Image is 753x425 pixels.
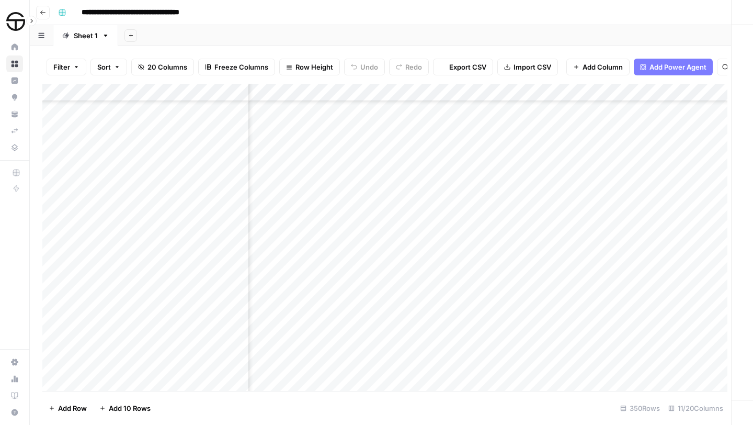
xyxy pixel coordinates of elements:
a: Data Library [6,139,23,156]
span: Freeze Columns [214,62,268,72]
a: Settings [6,354,23,371]
a: Syncs [6,122,23,139]
img: SimpleTire Logo [6,12,25,31]
button: Add 10 Rows [93,400,157,417]
span: 20 Columns [147,62,187,72]
a: Insights [6,72,23,89]
span: Filter [53,62,70,72]
a: Opportunities [6,89,23,106]
a: Home [6,39,23,55]
div: Sheet 1 [74,30,98,41]
button: Help + Support [6,404,23,421]
a: Learning Hub [6,387,23,404]
a: Browse [6,55,23,72]
a: Your Data [6,106,23,122]
span: Add 10 Rows [109,403,151,413]
span: Row Height [295,62,333,72]
button: Freeze Columns [198,59,275,75]
button: Filter [47,59,86,75]
a: Sheet 1 [53,25,118,46]
button: Row Height [279,59,340,75]
span: Add Row [58,403,87,413]
a: Usage [6,371,23,387]
button: Add Row [42,400,93,417]
span: Sort [97,62,111,72]
button: 20 Columns [131,59,194,75]
button: Undo [344,59,385,75]
button: Sort [90,59,127,75]
button: Workspace: SimpleTire [6,8,23,35]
